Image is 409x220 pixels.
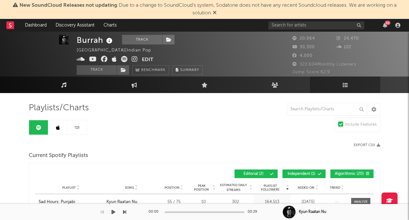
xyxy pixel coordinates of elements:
[345,121,377,129] div: Include Features
[19,3,117,8] span: New SoundCloud Releases not updating
[282,169,326,178] button: Independent(1)
[141,67,166,74] span: Benchmark
[29,104,89,112] span: Playlists/Charts
[255,199,289,205] div: 164,513
[180,68,199,72] span: Summary
[51,19,99,32] a: Discovery Assistant
[191,199,215,205] div: 10
[19,3,397,16] span: : Due to a change to SoundCloud's system, Sodatone does not have any recent Soundcloud releases. ...
[330,186,340,190] span: Trend
[292,62,356,67] span: 322,604 Monthly Listeners
[239,172,268,176] span: Editorial ( 2 )
[142,56,153,64] button: Edit
[298,186,314,190] span: Added On
[99,19,121,32] a: Charts
[106,199,137,205] div: Kyun Raatan Nu
[385,20,390,25] div: 88
[62,186,76,190] span: Playlist
[287,103,367,116] input: Search Playlists/Charts
[29,152,88,160] span: Current Spotify Playlists
[165,186,180,190] span: Position
[335,172,364,176] span: Algorithmic ( 20 )
[77,35,114,45] div: Burrah
[383,23,387,28] button: 88
[330,169,374,178] button: Algorithmic(20)
[336,45,351,49] span: 122
[149,208,161,216] div: 00:00
[299,209,326,215] div: Kyun Raatan Nu
[39,199,75,205] div: Sad Hours: Punjabi
[354,143,380,147] button: Export CSV
[292,45,315,49] span: 30,300
[132,65,169,75] a: Benchmark
[287,172,316,176] span: Independent ( 1 )
[191,184,212,192] span: Peak Position
[39,199,103,205] a: Sad Hours: Punjabi
[248,208,260,216] div: 00:29
[292,54,313,58] span: 4,000
[219,183,248,192] span: Estimated Daily Streams
[77,47,158,54] div: [GEOGRAPHIC_DATA] | Indian Pop
[292,199,324,205] div: [DATE]
[125,186,134,190] span: Song
[235,169,278,178] button: Editorial(2)
[292,36,315,41] span: 20,964
[122,35,162,44] button: Track
[268,21,364,29] input: Search for artists
[20,19,51,32] a: Dashboard
[255,184,285,192] span: Playlist Followers
[172,65,203,75] button: Summary
[292,70,330,74] span: Jump Score: 62.9
[77,65,117,75] button: Track
[336,36,359,41] span: 24,470
[159,199,188,205] div: 55 / 75
[213,11,217,16] span: Dismiss
[219,199,252,205] div: 302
